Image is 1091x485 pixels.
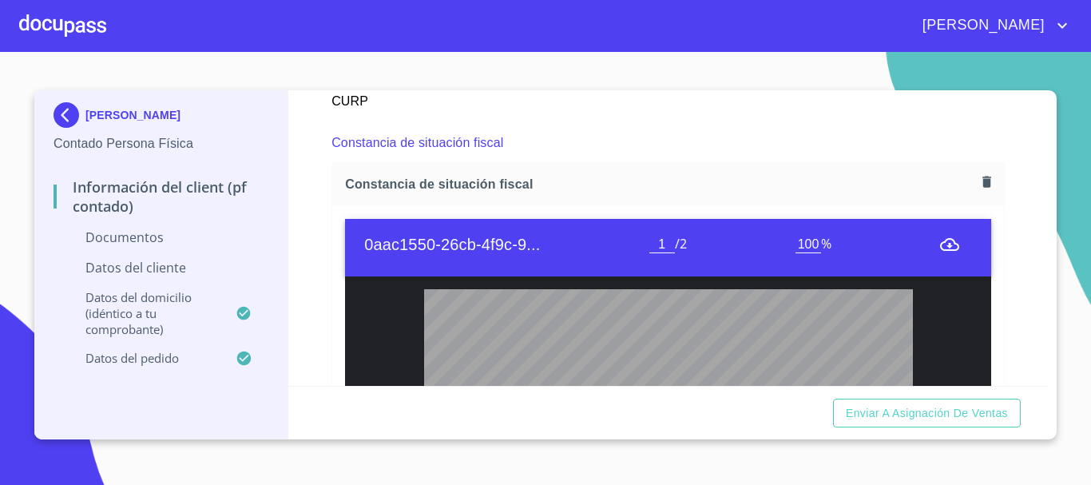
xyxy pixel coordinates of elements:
span: Constancia de situación fiscal [345,176,976,193]
p: Datos del domicilio (idéntico a tu comprobante) [54,289,236,337]
p: [PERSON_NAME] [85,109,181,121]
p: Datos del cliente [54,259,268,276]
button: menu [940,235,959,254]
p: Contado Persona Física [54,134,268,153]
p: Datos del pedido [54,350,236,366]
span: % [821,235,831,252]
button: Enviar a Asignación de Ventas [833,399,1021,428]
p: Documentos [54,229,268,246]
div: [PERSON_NAME] [54,102,268,134]
p: Constancia de situación fiscal [331,133,503,153]
button: account of current user [910,13,1072,38]
img: Docupass spot blue [54,102,85,128]
span: [PERSON_NAME] [910,13,1053,38]
p: Información del Client (PF contado) [54,177,268,216]
p: CURP [331,85,486,111]
span: Enviar a Asignación de Ventas [846,404,1008,423]
h6: 0aac1550-26cb-4f9c-9... [364,232,649,257]
span: / 2 [675,235,687,252]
